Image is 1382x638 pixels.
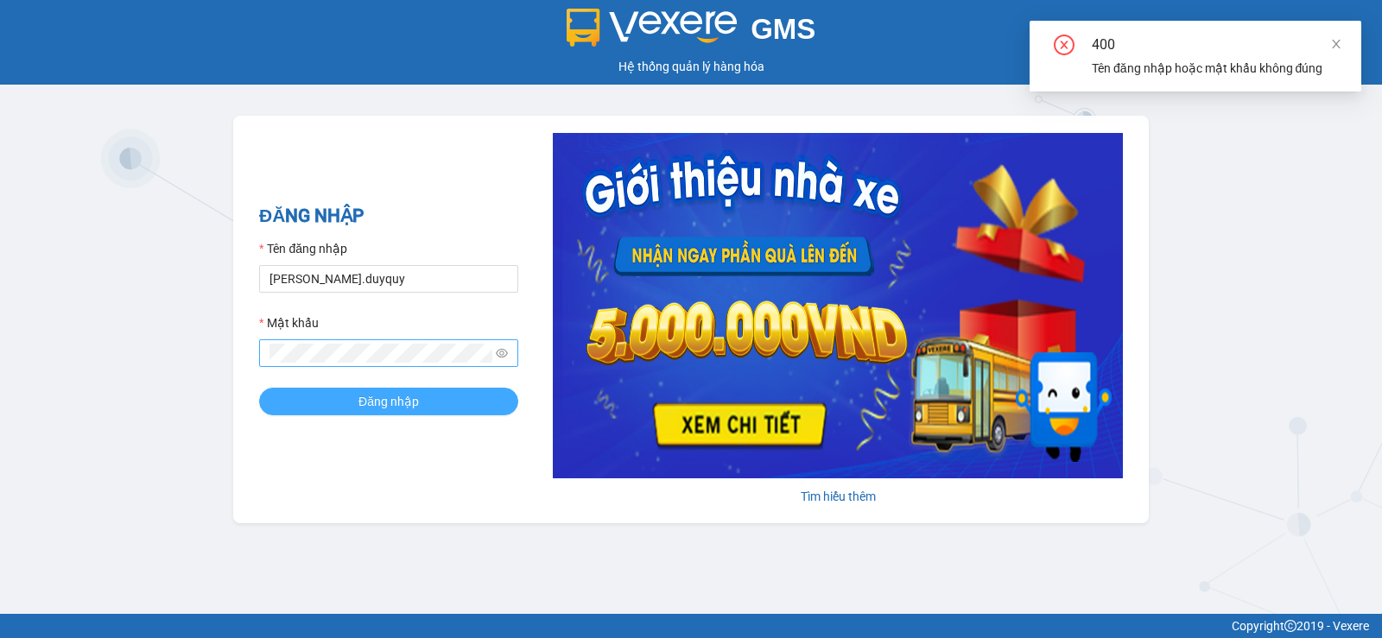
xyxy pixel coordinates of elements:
[269,344,492,363] input: Mật khẩu
[4,57,1378,76] div: Hệ thống quản lý hàng hóa
[259,313,319,332] label: Mật khẩu
[1092,35,1341,55] div: 400
[259,388,518,415] button: Đăng nhập
[13,616,1369,635] div: Copyright 2019 - Vexere
[358,392,419,411] span: Đăng nhập
[496,347,508,359] span: eye
[259,202,518,231] h2: ĐĂNG NHẬP
[553,487,1123,506] div: Tìm hiểu thêm
[553,133,1123,478] img: banner-0
[1054,35,1075,59] span: close-circle
[1284,620,1296,632] span: copyright
[259,239,347,258] label: Tên đăng nhập
[567,9,738,47] img: logo 2
[259,265,518,293] input: Tên đăng nhập
[1330,38,1342,50] span: close
[751,13,815,45] span: GMS
[567,26,816,40] a: GMS
[1092,59,1341,78] div: Tên đăng nhập hoặc mật khẩu không đúng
